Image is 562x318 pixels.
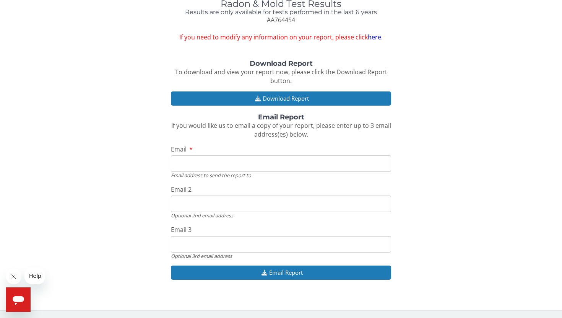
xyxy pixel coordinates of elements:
[171,121,391,139] span: If you would like us to email a copy of your report, please enter up to 3 email address(es) below.
[171,33,391,42] span: If you need to modify any information on your report, please click
[267,16,295,24] span: AA764454
[24,267,45,284] iframe: Message from company
[171,9,391,16] h4: Results are only available for tests performed in the last 6 years
[171,91,391,106] button: Download Report
[171,145,187,153] span: Email
[171,266,391,280] button: Email Report
[171,253,391,259] div: Optional 3rd email address
[250,59,313,68] strong: Download Report
[258,113,304,121] strong: Email Report
[368,33,383,41] a: here.
[6,287,31,312] iframe: Button to launch messaging window
[175,68,387,85] span: To download and view your report now, please click the Download Report button.
[171,172,391,179] div: Email address to send the report to
[171,225,192,234] span: Email 3
[171,185,192,194] span: Email 2
[171,212,391,219] div: Optional 2nd email address
[6,269,21,284] iframe: Close message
